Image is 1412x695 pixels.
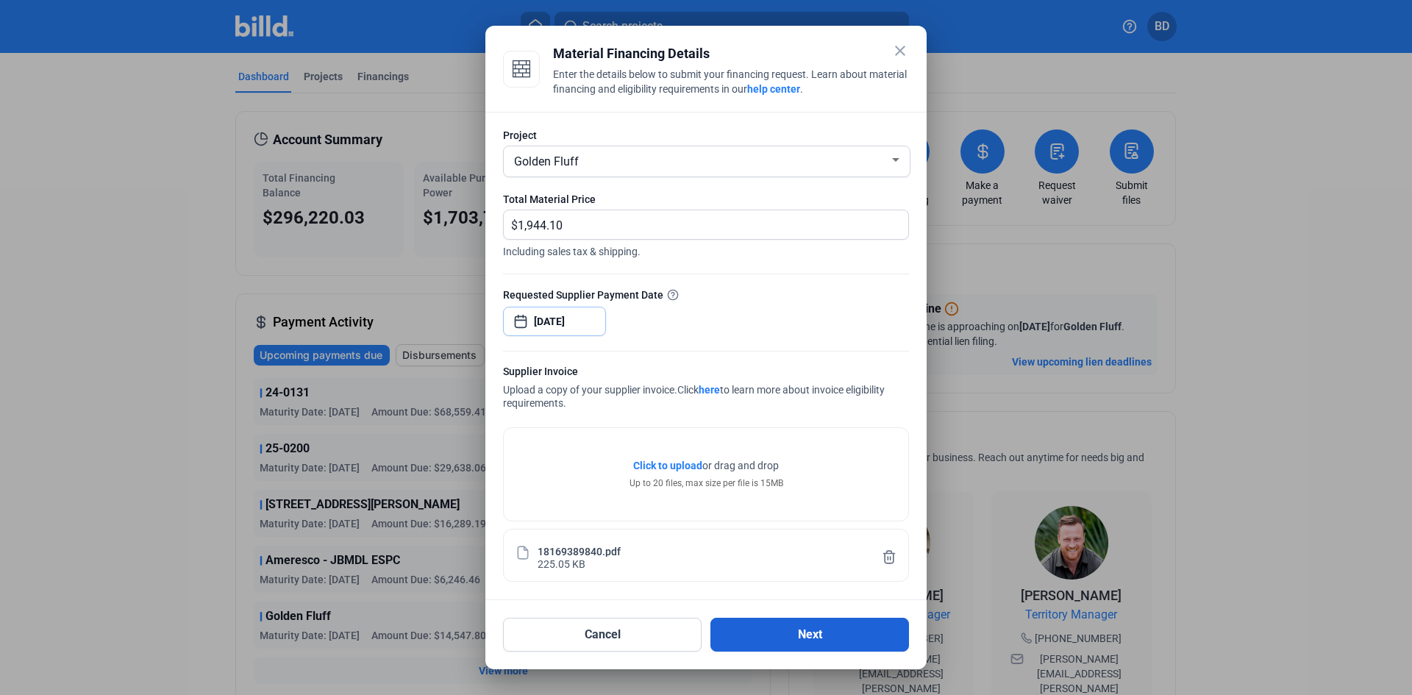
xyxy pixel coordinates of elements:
[503,192,909,207] div: Total Material Price
[514,154,579,168] span: Golden Fluff
[534,313,597,330] input: Select date
[504,210,518,235] span: $
[518,210,891,239] input: 0.00
[630,477,783,490] div: Up to 20 files, max size per file is 15MB
[538,544,621,557] div: 18169389840.pdf
[800,83,803,95] span: .
[503,618,702,652] button: Cancel
[538,557,585,569] div: 225.05 KB
[702,458,779,473] span: or drag and drop
[699,384,720,396] a: here
[891,42,909,60] mat-icon: close
[513,307,528,321] button: Open calendar
[553,43,909,64] div: Material Financing Details
[503,128,909,143] div: Project
[747,83,800,95] a: help center
[633,460,702,471] span: Click to upload
[553,67,909,99] div: Enter the details below to submit your financing request. Learn about material financing and elig...
[503,364,909,382] div: Supplier Invoice
[710,618,909,652] button: Next
[503,384,885,409] span: Click to learn more about invoice eligibility requirements.
[503,364,909,413] div: Upload a copy of your supplier invoice.
[503,240,909,259] span: Including sales tax & shipping.
[503,287,909,302] div: Requested Supplier Payment Date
